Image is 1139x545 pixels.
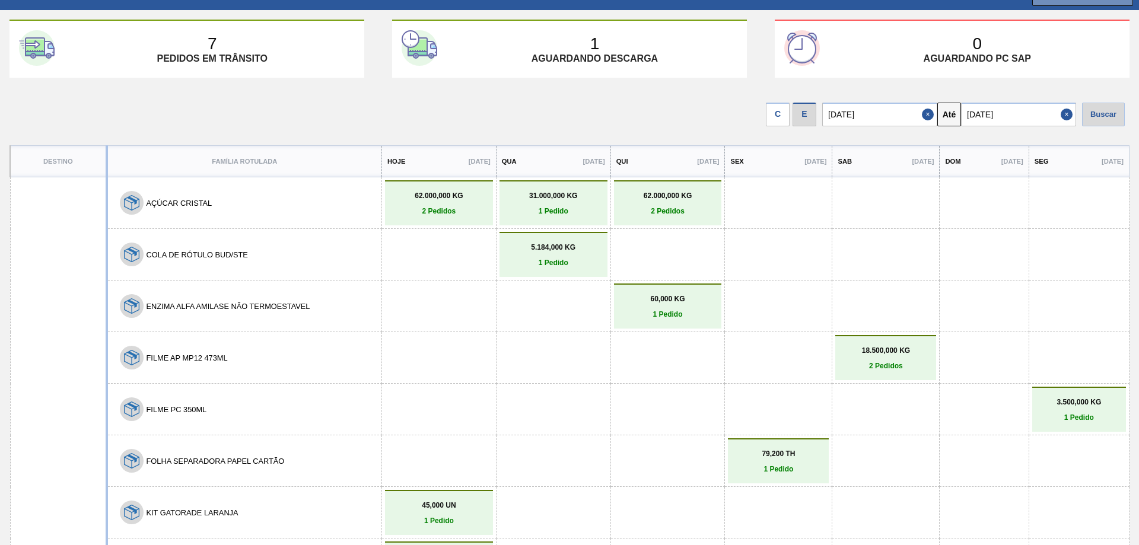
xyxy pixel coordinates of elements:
[793,103,816,126] div: E
[937,103,961,126] button: Até
[972,34,982,53] p: 0
[147,199,212,208] button: AÇÚCAR CRISTAL
[945,158,960,165] p: Dom
[1061,103,1076,126] button: Close
[617,192,719,215] a: 62.000,000 KG2 Pedidos
[731,450,826,473] a: 79,200 TH1 Pedido
[731,465,826,473] p: 1 Pedido
[617,295,719,303] p: 60,000 KG
[590,34,600,53] p: 1
[583,158,605,165] p: [DATE]
[766,103,790,126] div: C
[502,207,605,215] p: 1 Pedido
[838,346,933,355] p: 18.500,000 KG
[388,207,490,215] p: 2 Pedidos
[469,158,491,165] p: [DATE]
[502,158,517,165] p: Qua
[388,501,490,509] p: 45,000 UN
[961,103,1076,126] input: dd/mm/yyyy
[822,103,937,126] input: dd/mm/yyyy
[124,298,139,314] img: 7hKVVNeldsGH5KwE07rPnOGsQy+SHCf9ftlnweef0E1el2YcIeEt5yaNqj+jPq4oMsVpG1vCxiwYEd4SvddTlxqBvEWZPhf52...
[147,508,238,517] button: KIT GATORADE LARANJA
[147,405,207,414] button: FILME PC 350ML
[147,302,310,311] button: ENZIMA ALFA AMILASE NÃO TERMOESTAVEL
[616,158,628,165] p: Qui
[124,453,139,468] img: 7hKVVNeldsGH5KwE07rPnOGsQy+SHCf9ftlnweef0E1el2YcIeEt5yaNqj+jPq4oMsVpG1vCxiwYEd4SvddTlxqBvEWZPhf52...
[388,192,490,200] p: 62.000,000 KG
[804,158,826,165] p: [DATE]
[388,192,490,215] a: 62.000,000 KG2 Pedidos
[922,103,937,126] button: Close
[502,243,605,251] p: 5.184,000 KG
[107,146,382,177] th: Família Rotulada
[617,207,719,215] p: 2 Pedidos
[912,158,934,165] p: [DATE]
[502,192,605,200] p: 31.000,000 KG
[147,353,228,362] button: FILME AP MP12 473ML
[157,53,267,64] p: Pedidos em trânsito
[388,501,490,525] a: 45,000 UN1 Pedido
[502,243,605,267] a: 5.184,000 KG1 Pedido
[731,450,826,458] p: 79,200 TH
[730,158,743,165] p: Sex
[766,100,790,126] div: Visão data de Coleta
[124,401,139,417] img: 7hKVVNeldsGH5KwE07rPnOGsQy+SHCf9ftlnweef0E1el2YcIeEt5yaNqj+jPq4oMsVpG1vCxiwYEd4SvddTlxqBvEWZPhf52...
[838,158,852,165] p: Sab
[784,30,820,66] img: third-card-icon
[388,517,490,525] p: 1 Pedido
[617,310,719,318] p: 1 Pedido
[124,247,139,262] img: 7hKVVNeldsGH5KwE07rPnOGsQy+SHCf9ftlnweef0E1el2YcIeEt5yaNqj+jPq4oMsVpG1vCxiwYEd4SvddTlxqBvEWZPhf52...
[124,195,139,211] img: 7hKVVNeldsGH5KwE07rPnOGsQy+SHCf9ftlnweef0E1el2YcIeEt5yaNqj+jPq4oMsVpG1vCxiwYEd4SvddTlxqBvEWZPhf52...
[19,30,55,66] img: first-card-icon
[617,192,719,200] p: 62.000,000 KG
[1082,103,1125,126] div: Buscar
[502,192,605,215] a: 31.000,000 KG1 Pedido
[697,158,719,165] p: [DATE]
[387,158,405,165] p: Hoje
[617,295,719,318] a: 60,000 KG1 Pedido
[532,53,658,64] p: Aguardando descarga
[1001,158,1023,165] p: [DATE]
[208,34,217,53] p: 7
[124,350,139,365] img: 7hKVVNeldsGH5KwE07rPnOGsQy+SHCf9ftlnweef0E1el2YcIeEt5yaNqj+jPq4oMsVpG1vCxiwYEd4SvddTlxqBvEWZPhf52...
[1035,158,1049,165] p: Seg
[838,362,933,370] p: 2 Pedidos
[402,30,437,66] img: second-card-icon
[924,53,1031,64] p: Aguardando PC SAP
[793,100,816,126] div: Visão Data de Entrega
[1102,158,1124,165] p: [DATE]
[10,146,107,177] th: Destino
[147,457,285,466] button: FOLHA SEPARADORA PAPEL CARTÃO
[502,259,605,267] p: 1 Pedido
[1035,398,1123,422] a: 3.500,000 KG1 Pedido
[1035,413,1123,422] p: 1 Pedido
[147,250,248,259] button: COLA DE RÓTULO BUD/STE
[838,346,933,370] a: 18.500,000 KG2 Pedidos
[1035,398,1123,406] p: 3.500,000 KG
[124,505,139,520] img: 7hKVVNeldsGH5KwE07rPnOGsQy+SHCf9ftlnweef0E1el2YcIeEt5yaNqj+jPq4oMsVpG1vCxiwYEd4SvddTlxqBvEWZPhf52...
